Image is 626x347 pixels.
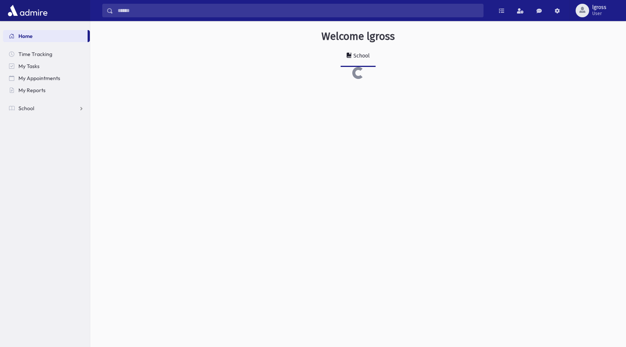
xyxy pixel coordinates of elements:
span: School [18,105,34,112]
a: My Appointments [3,72,90,84]
span: Time Tracking [18,51,52,58]
span: lgross [592,5,606,11]
input: Search [113,4,483,17]
span: Home [18,33,33,39]
div: School [352,53,370,59]
a: My Reports [3,84,90,96]
span: My Reports [18,87,45,94]
a: Time Tracking [3,48,90,60]
a: My Tasks [3,60,90,72]
span: My Tasks [18,63,39,70]
a: School [341,46,376,67]
h3: Welcome lgross [321,30,395,43]
span: User [592,11,606,17]
span: My Appointments [18,75,60,82]
a: School [3,102,90,114]
a: Home [3,30,88,42]
img: AdmirePro [6,3,49,18]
